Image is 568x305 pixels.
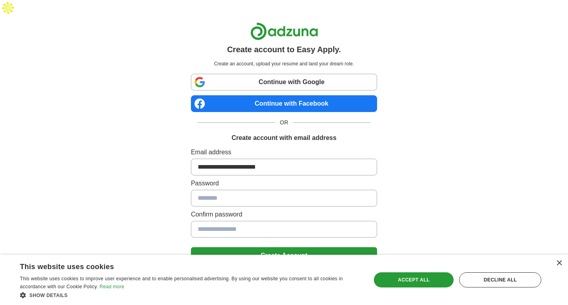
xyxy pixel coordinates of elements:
[191,179,377,188] label: Password
[250,22,318,40] img: Adzuna logo
[232,133,336,143] h1: Create account with email address
[227,43,341,55] h1: Create account to Easy Apply.
[20,276,343,289] span: This website uses cookies to improve user experience and to enable personalised advertising. By u...
[29,293,68,298] span: Show details
[374,272,454,287] div: Accept all
[191,148,377,157] label: Email address
[556,260,562,266] div: Close
[459,272,541,287] div: Decline all
[100,284,124,289] a: Read more, opens a new window
[191,210,377,219] label: Confirm password
[20,260,341,272] div: This website uses cookies
[191,95,377,112] a: Continue with Facebook
[191,247,377,264] button: Create Account
[191,74,377,91] a: Continue with Google
[193,60,375,67] p: Create an account, upload your resume and land your dream role.
[20,291,361,299] div: Show details
[275,118,293,127] span: OR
